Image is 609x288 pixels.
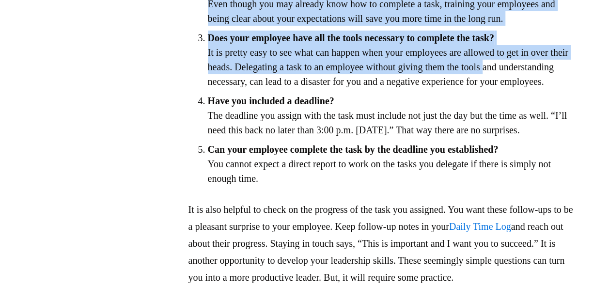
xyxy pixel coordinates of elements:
a: Daily Time Log [449,221,511,232]
li: It is pretty easy to see what can happen when your employees are allowed to get in over their hea... [208,31,576,89]
iframe: Chat Widget [561,241,609,288]
p: It is also helpful to check on the progress of the task you assigned. You want these follow-ups t... [188,201,576,286]
li: You cannot expect a direct report to work on the tasks you delegate if there is simply not enough... [208,142,576,186]
strong: Have you included a deadline? [208,96,334,106]
strong: Does your employee have all the tools necessary to complete the task? [208,32,494,43]
strong: Can your employee complete the task by the deadline you established? [208,144,499,155]
li: The deadline you assign with the task must include not just the day but the time as well. “I’ll n... [208,94,576,137]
